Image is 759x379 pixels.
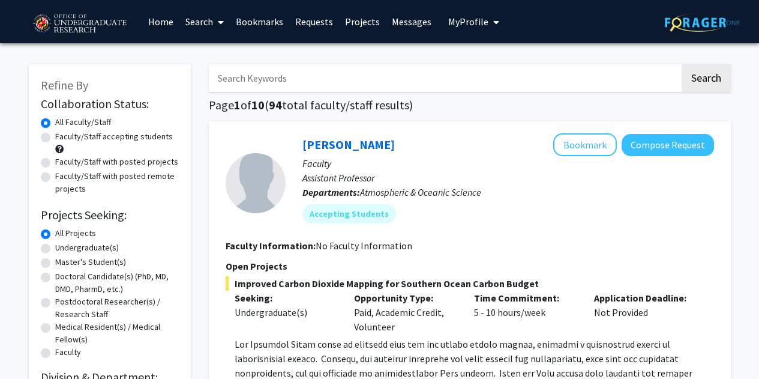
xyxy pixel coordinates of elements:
[55,170,179,195] label: Faculty/Staff with posted remote projects
[209,98,731,112] h1: Page of ( total faculty/staff results)
[289,1,339,43] a: Requests
[708,325,750,370] iframe: Chat
[55,130,173,143] label: Faculty/Staff accepting students
[316,240,412,252] span: No Faculty Information
[55,256,126,268] label: Master's Student(s)
[269,97,282,112] span: 94
[142,1,179,43] a: Home
[55,241,119,254] label: Undergraduate(s)
[41,97,179,111] h2: Collaboration Status:
[179,1,230,43] a: Search
[226,259,714,273] p: Open Projects
[302,171,714,185] p: Assistant Professor
[41,208,179,222] h2: Projects Seeking:
[594,291,696,305] p: Application Deadline:
[465,291,585,334] div: 5 - 10 hours/week
[55,227,96,240] label: All Projects
[55,321,179,346] label: Medical Resident(s) / Medical Fellow(s)
[474,291,576,305] p: Time Commitment:
[226,276,714,291] span: Improved Carbon Dioxide Mapping for Southern Ocean Carbon Budget
[302,186,360,198] b: Departments:
[339,1,386,43] a: Projects
[448,16,488,28] span: My Profile
[235,291,337,305] p: Seeking:
[302,204,396,223] mat-chip: Accepting Students
[209,64,680,92] input: Search Keywords
[55,156,178,168] label: Faculty/Staff with posted projects
[41,77,88,92] span: Refine By
[302,137,395,152] a: [PERSON_NAME]
[553,133,617,156] button: Add Madeleine Youngs to Bookmarks
[55,116,111,129] label: All Faculty/Staff
[682,64,731,92] button: Search
[622,134,714,156] button: Compose Request to Madeleine Youngs
[55,270,179,296] label: Doctoral Candidate(s) (PhD, MD, DMD, PharmD, etc.)
[386,1,437,43] a: Messages
[302,156,714,171] p: Faculty
[29,9,130,39] img: University of Maryland Logo
[360,186,481,198] span: Atmospheric & Oceanic Science
[251,97,265,112] span: 10
[55,296,179,321] label: Postdoctoral Researcher(s) / Research Staff
[345,291,465,334] div: Paid, Academic Credit, Volunteer
[585,291,705,334] div: Not Provided
[234,97,241,112] span: 1
[354,291,456,305] p: Opportunity Type:
[665,13,740,32] img: ForagerOne Logo
[235,305,337,320] div: Undergraduate(s)
[230,1,289,43] a: Bookmarks
[55,346,81,359] label: Faculty
[226,240,316,252] b: Faculty Information:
